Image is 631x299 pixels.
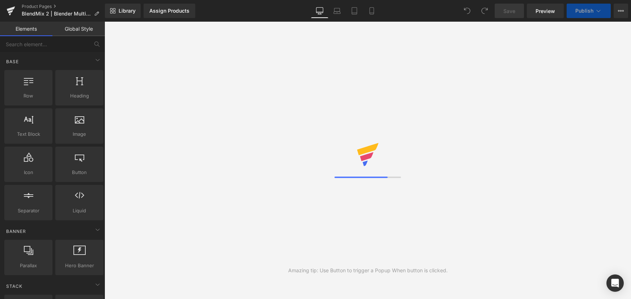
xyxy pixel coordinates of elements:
button: More [614,4,628,18]
button: Undo [460,4,474,18]
span: Base [5,58,20,65]
div: Open Intercom Messenger [606,274,624,292]
span: Preview [536,7,555,15]
a: Mobile [363,4,380,18]
span: Icon [7,169,50,176]
span: BlendMix 2 | Blender Multifunctional [22,11,91,17]
button: Publish [567,4,611,18]
a: Tablet [346,4,363,18]
a: Preview [527,4,564,18]
span: Stack [5,283,23,290]
span: Image [57,130,101,138]
a: Product Pages [22,4,105,9]
span: Separator [7,207,50,214]
button: Redo [477,4,492,18]
div: Amazing tip: Use Button to trigger a Popup When button is clicked. [288,266,448,274]
span: Liquid [57,207,101,214]
span: Row [7,92,50,100]
span: Button [57,169,101,176]
span: Heading [57,92,101,100]
span: Hero Banner [57,262,101,269]
span: Parallax [7,262,50,269]
a: New Library [105,4,141,18]
span: Library [119,8,136,14]
a: Laptop [328,4,346,18]
a: Global Style [52,22,105,36]
span: Text Block [7,130,50,138]
span: Publish [575,8,593,14]
a: Desktop [311,4,328,18]
span: Save [503,7,515,15]
span: Banner [5,228,27,235]
div: Assign Products [149,8,189,14]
